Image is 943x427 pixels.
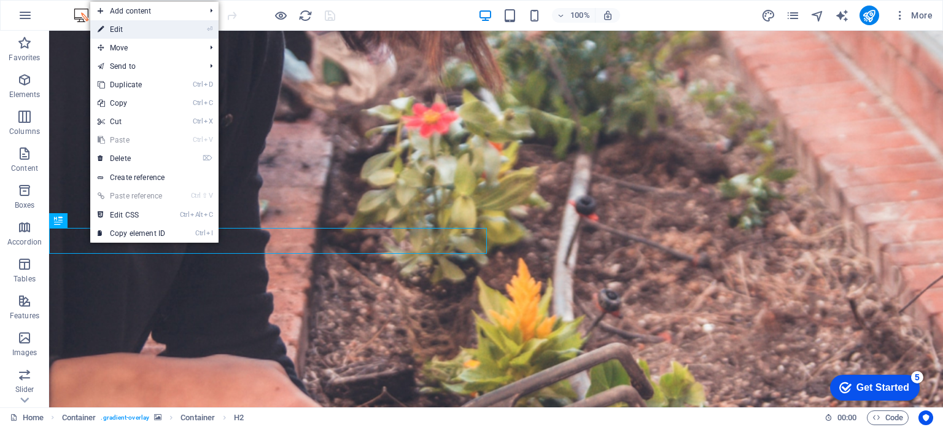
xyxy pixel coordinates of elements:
[180,410,215,425] span: Click to select. Double-click to edit
[180,211,190,219] i: Ctrl
[9,53,40,63] p: Favorites
[90,206,173,224] a: CtrlAltCEdit CSS
[761,8,776,23] button: design
[7,237,42,247] p: Accordion
[90,149,173,168] a: ⌦Delete
[90,131,173,149] a: CtrlVPaste
[204,136,212,144] i: V
[10,6,99,32] div: Get Started 5 items remaining, 0% complete
[11,163,38,173] p: Content
[91,2,103,15] div: 5
[209,192,212,200] i: V
[234,410,244,425] span: Click to select. Double-click to edit
[918,410,933,425] button: Usercentrics
[206,229,212,237] i: I
[90,39,200,57] span: Move
[190,211,203,219] i: Alt
[273,8,288,23] button: Click here to leave preview mode and continue editing
[837,410,856,425] span: 00 00
[889,6,937,25] button: More
[835,9,849,23] i: AI Writer
[894,9,933,22] span: More
[204,117,212,125] i: X
[203,154,212,162] i: ⌦
[835,8,850,23] button: text_generator
[204,80,212,88] i: D
[10,410,44,425] a: Click to cancel selection. Double-click to open Pages
[872,410,903,425] span: Code
[90,76,173,94] a: CtrlDDuplicate
[90,2,200,20] span: Add content
[860,6,879,25] button: publish
[71,8,163,23] img: Editor Logo
[15,385,34,394] p: Slider
[825,410,857,425] h6: Session time
[570,8,590,23] h6: 100%
[298,8,312,23] button: reload
[552,8,596,23] button: 100%
[298,9,312,23] i: Reload page
[193,80,203,88] i: Ctrl
[810,8,825,23] button: navigator
[62,410,96,425] span: Click to select. Double-click to edit
[15,200,35,210] p: Boxes
[90,57,200,76] a: Send to
[810,9,825,23] i: Navigator
[9,127,40,136] p: Columns
[101,410,149,425] span: . gradient-overlay
[191,192,201,200] i: Ctrl
[193,117,203,125] i: Ctrl
[195,229,205,237] i: Ctrl
[90,168,219,187] a: Create reference
[9,90,41,100] p: Elements
[10,311,39,321] p: Features
[90,112,173,131] a: CtrlXCut
[90,94,173,112] a: CtrlCCopy
[154,414,161,421] i: This element contains a background
[602,10,613,21] i: On resize automatically adjust zoom level to fit chosen device.
[202,192,208,200] i: ⇧
[786,8,801,23] button: pages
[862,9,876,23] i: Publish
[867,410,909,425] button: Code
[193,136,203,144] i: Ctrl
[193,99,203,107] i: Ctrl
[90,187,173,205] a: Ctrl⇧VPaste reference
[12,348,37,358] p: Images
[204,99,212,107] i: C
[62,410,244,425] nav: breadcrumb
[14,274,36,284] p: Tables
[204,211,212,219] i: C
[761,9,775,23] i: Design (Ctrl+Alt+Y)
[36,14,89,25] div: Get Started
[90,20,173,39] a: ⏎Edit
[786,9,800,23] i: Pages (Ctrl+Alt+S)
[846,413,848,422] span: :
[90,224,173,243] a: CtrlICopy element ID
[207,25,212,33] i: ⏎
